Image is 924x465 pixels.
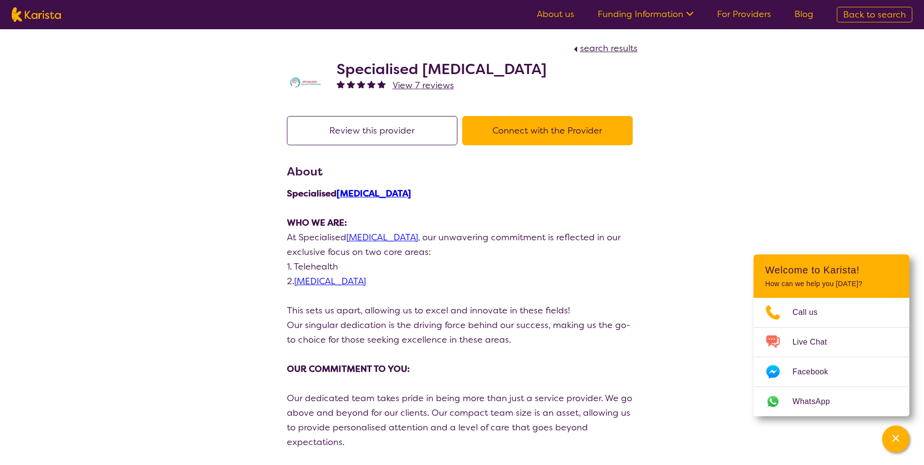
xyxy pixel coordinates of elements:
button: Review this provider [287,116,457,145]
button: Channel Menu [882,426,909,453]
ul: Choose channel [754,298,909,416]
strong: OUR COMMITMENT TO YOU: [287,363,410,375]
strong: Specialised [287,188,411,199]
strong: WHO WE ARE: [287,217,347,229]
img: Karista logo [12,7,61,22]
p: This sets us apart, allowing us to excel and innovate in these fields! [287,303,638,318]
p: Our singular dedication is the driving force behind our success, making us the go-to choice for t... [287,318,638,347]
a: About us [537,8,574,20]
a: View 7 reviews [393,78,454,93]
img: fullstar [367,80,376,88]
span: WhatsApp [792,394,842,409]
div: Channel Menu [754,254,909,416]
a: For Providers [717,8,771,20]
p: Our dedicated team takes pride in being more than just a service provider. We go above and beyond... [287,391,638,449]
p: 1. Telehealth [287,259,638,274]
p: At Specialised , our unwavering commitment is reflected in our exclusive focus on two core areas: [287,230,638,259]
a: Back to search [837,7,912,22]
p: 2. [287,274,638,289]
a: Review this provider [287,125,462,136]
a: Connect with the Provider [462,125,638,136]
span: Facebook [792,365,840,379]
a: Web link opens in a new tab. [754,387,909,416]
a: Funding Information [598,8,694,20]
img: fullstar [377,80,386,88]
img: fullstar [347,80,355,88]
a: search results [571,42,638,54]
span: Call us [792,305,830,320]
a: [MEDICAL_DATA] [294,275,366,287]
img: fullstar [337,80,345,88]
h2: Specialised [MEDICAL_DATA] [337,60,547,78]
span: View 7 reviews [393,79,454,91]
a: [MEDICAL_DATA] [337,188,411,199]
a: Blog [794,8,813,20]
button: Connect with the Provider [462,116,633,145]
a: [MEDICAL_DATA] [346,232,418,243]
span: Live Chat [792,335,839,349]
span: Back to search [843,9,906,20]
h3: About [287,163,638,180]
span: search results [580,42,638,54]
p: How can we help you [DATE]? [765,280,898,288]
img: tc7lufxpovpqcirzzyzq.png [287,75,326,90]
h2: Welcome to Karista! [765,264,898,276]
img: fullstar [357,80,365,88]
